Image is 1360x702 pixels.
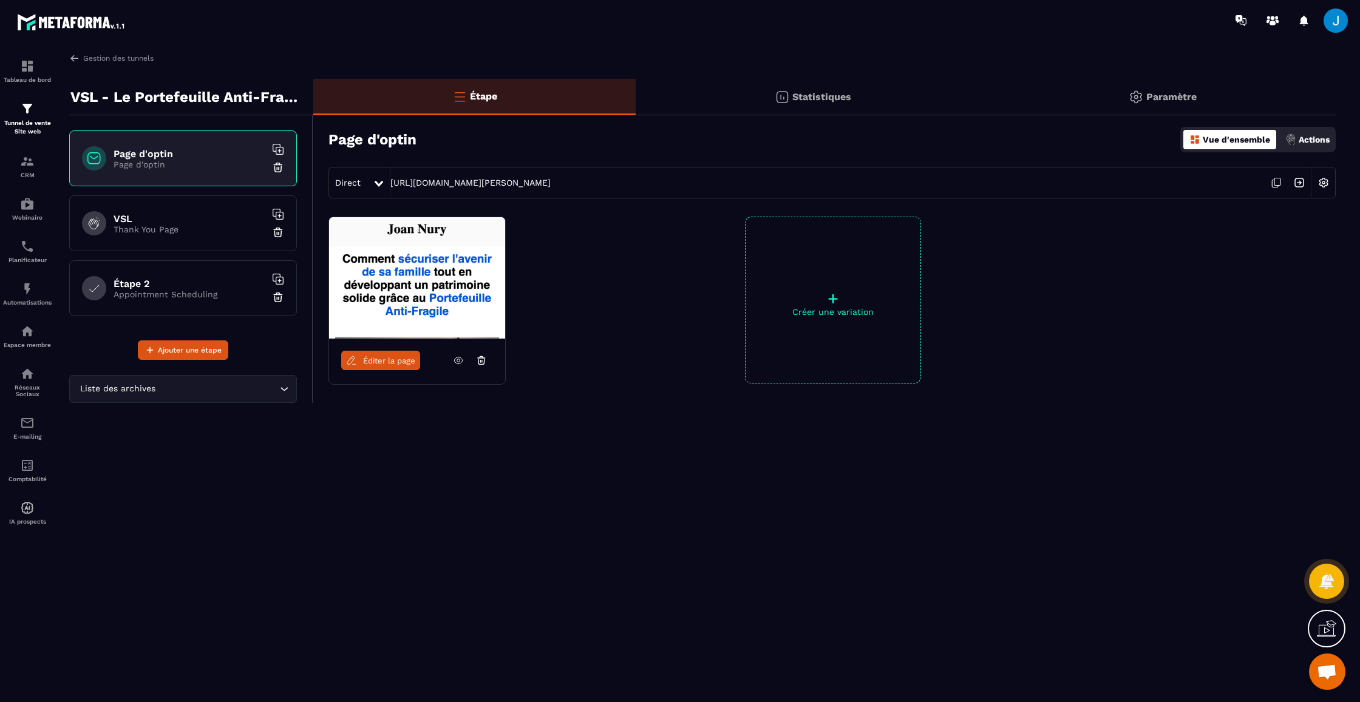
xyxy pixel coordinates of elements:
[3,384,52,397] p: Réseaux Sociaux
[70,85,304,109] p: VSL - Le Portefeuille Anti-Fragile - ORGANIQUE
[1309,653,1345,690] a: Ouvrir le chat
[3,230,52,272] a: schedulerschedulerPlanificateur
[1146,91,1197,103] p: Paramètre
[1189,134,1200,145] img: dashboard-orange.40269519.svg
[20,458,35,473] img: accountant
[1285,134,1296,145] img: actions.d6e523a2.png
[69,53,154,64] a: Gestion des tunnels
[20,59,35,73] img: formation
[69,53,80,64] img: arrow
[20,197,35,211] img: automations
[3,272,52,315] a: automationsautomationsAutomatisations
[3,449,52,491] a: accountantaccountantComptabilité
[138,340,228,360] button: Ajouter une étape
[3,92,52,145] a: formationformationTunnel de vente Site web
[792,91,851,103] p: Statistiques
[3,50,52,92] a: formationformationTableau de bord
[3,342,52,348] p: Espace membre
[3,214,52,221] p: Webinaire
[20,366,35,381] img: social-network
[341,351,420,370] a: Éditer la page
[329,217,505,339] img: image
[3,145,52,187] a: formationformationCRM
[114,278,265,289] h6: Étape 2
[3,407,52,449] a: emailemailE-mailing
[746,307,920,317] p: Créer une variation
[20,239,35,254] img: scheduler
[272,161,284,174] img: trash
[1299,135,1330,144] p: Actions
[363,356,415,365] span: Éditer la page
[114,160,265,169] p: Page d'optin
[158,382,277,396] input: Search for option
[114,148,265,160] h6: Page d'optin
[746,290,920,307] p: +
[3,172,52,178] p: CRM
[20,416,35,430] img: email
[3,76,52,83] p: Tableau de bord
[335,178,361,187] span: Direct
[3,299,52,306] p: Automatisations
[114,289,265,299] p: Appointment Scheduling
[390,178,551,187] a: [URL][DOMAIN_NAME][PERSON_NAME]
[3,315,52,357] a: automationsautomationsEspace membre
[1203,135,1270,144] p: Vue d'ensemble
[3,357,52,407] a: social-networksocial-networkRéseaux Sociaux
[272,226,284,238] img: trash
[69,375,297,403] div: Search for option
[1129,90,1143,104] img: setting-gr.5f69749f.svg
[20,101,35,116] img: formation
[272,291,284,303] img: trash
[3,187,52,230] a: automationsautomationsWebinaire
[470,90,497,102] p: Étape
[20,324,35,339] img: automations
[158,344,222,356] span: Ajouter une étape
[3,119,52,136] p: Tunnel de vente Site web
[3,257,52,263] p: Planificateur
[452,89,467,104] img: bars-o.4a397970.svg
[20,501,35,515] img: automations
[20,282,35,296] img: automations
[20,154,35,169] img: formation
[1288,171,1311,194] img: arrow-next.bcc2205e.svg
[3,476,52,482] p: Comptabilité
[775,90,789,104] img: stats.20deebd0.svg
[1312,171,1335,194] img: setting-w.858f3a88.svg
[114,224,265,234] p: Thank You Page
[3,518,52,525] p: IA prospects
[328,131,416,148] h3: Page d'optin
[77,382,158,396] span: Liste des archives
[114,213,265,224] h6: VSL
[17,11,126,33] img: logo
[3,433,52,440] p: E-mailing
